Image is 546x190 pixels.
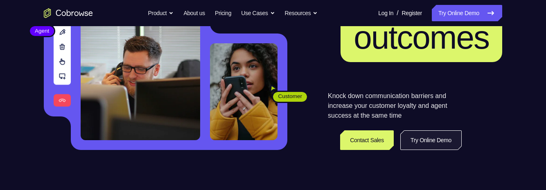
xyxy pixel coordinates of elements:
[44,8,93,18] a: Go to the home page
[397,8,398,18] span: /
[328,91,462,121] p: Knock down communication barriers and increase your customer loyalty and agent success at the sam...
[241,5,275,21] button: Use Cases
[354,19,489,56] span: outcomes
[400,130,462,150] a: Try Online Demo
[148,5,174,21] button: Product
[183,5,205,21] a: About us
[432,5,502,21] a: Try Online Demo
[285,5,318,21] button: Resources
[210,43,278,140] img: A customer holding their phone
[402,5,422,21] a: Register
[340,130,394,150] a: Contact Sales
[378,5,393,21] a: Log In
[215,5,231,21] a: Pricing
